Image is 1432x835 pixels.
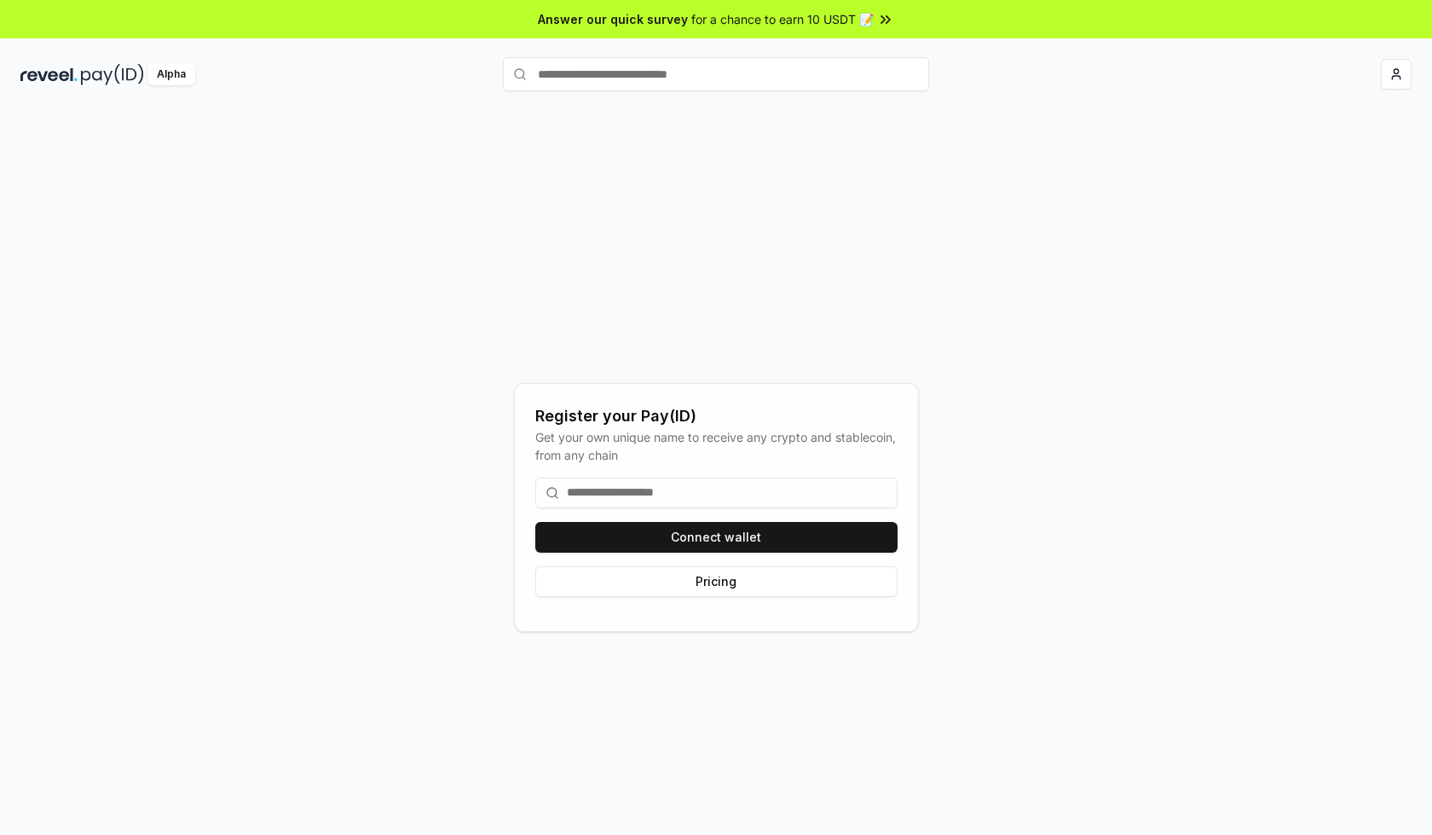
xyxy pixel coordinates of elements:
[20,64,78,85] img: reveel_dark
[538,10,688,28] span: Answer our quick survey
[81,64,144,85] img: pay_id
[691,10,874,28] span: for a chance to earn 10 USDT 📝
[147,64,195,85] div: Alpha
[535,404,898,428] div: Register your Pay(ID)
[535,566,898,597] button: Pricing
[535,428,898,464] div: Get your own unique name to receive any crypto and stablecoin, from any chain
[535,522,898,553] button: Connect wallet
